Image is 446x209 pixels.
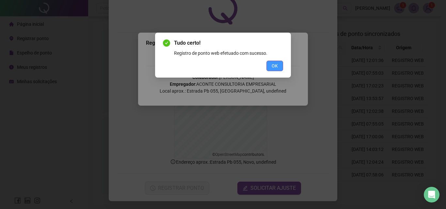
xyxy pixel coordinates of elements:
[424,187,439,202] div: Open Intercom Messenger
[174,50,283,57] div: Registro de ponto web efetuado com sucesso.
[174,39,283,47] span: Tudo certo!
[163,39,170,47] span: check-circle
[266,61,283,71] button: OK
[272,62,278,69] span: OK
